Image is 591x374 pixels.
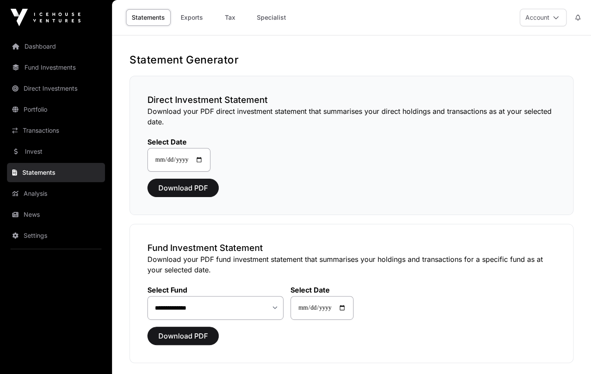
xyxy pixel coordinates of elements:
label: Select Date [147,138,210,146]
h3: Fund Investment Statement [147,242,556,254]
h3: Direct Investment Statement [147,94,556,106]
a: Statements [7,163,105,182]
a: Download PDF [147,187,219,196]
a: Fund Investments [7,58,105,77]
a: Exports [174,9,209,26]
a: Invest [7,142,105,161]
iframe: Chat Widget [547,332,591,374]
button: Download PDF [147,327,219,345]
label: Select Date [290,286,353,294]
p: Download your PDF direct investment statement that summarises your direct holdings and transactio... [147,106,556,127]
a: Dashboard [7,37,105,56]
a: Direct Investments [7,79,105,98]
label: Select Fund [147,286,283,294]
p: Download your PDF fund investment statement that summarises your holdings and transactions for a ... [147,254,556,275]
a: Portfolio [7,100,105,119]
a: News [7,205,105,224]
span: Download PDF [158,331,208,341]
a: Transactions [7,121,105,140]
a: Download PDF [147,335,219,344]
button: Download PDF [147,179,219,197]
button: Account [520,9,567,26]
a: Specialist [251,9,292,26]
a: Analysis [7,184,105,203]
a: Tax [213,9,248,26]
span: Download PDF [158,183,208,193]
h1: Statement Generator [129,53,574,67]
img: Icehouse Ventures Logo [10,9,80,26]
a: Statements [126,9,171,26]
a: Settings [7,226,105,245]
